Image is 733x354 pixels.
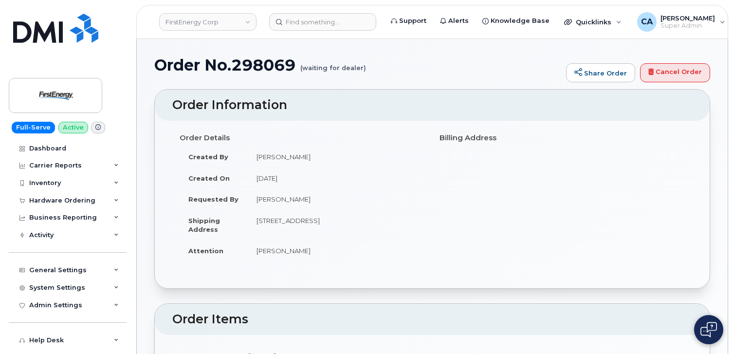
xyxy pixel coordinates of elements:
[248,188,425,210] td: [PERSON_NAME]
[566,63,635,83] a: Share Order
[188,217,220,234] strong: Shipping Address
[248,168,425,189] td: [DATE]
[440,134,685,142] h4: Billing Address
[640,63,710,83] a: Cancel Order
[300,56,366,72] small: (waiting for dealer)
[188,174,230,182] strong: Created On
[188,195,238,203] strong: Requested By
[180,134,425,142] h4: Order Details
[172,313,692,326] h2: Order Items
[700,322,717,337] img: Open chat
[248,240,425,261] td: [PERSON_NAME]
[248,210,425,240] td: [STREET_ADDRESS]
[154,56,561,74] h1: Order No.298069
[172,98,692,112] h2: Order Information
[188,247,223,255] strong: Attention
[248,146,425,168] td: [PERSON_NAME]
[188,153,228,161] strong: Created By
